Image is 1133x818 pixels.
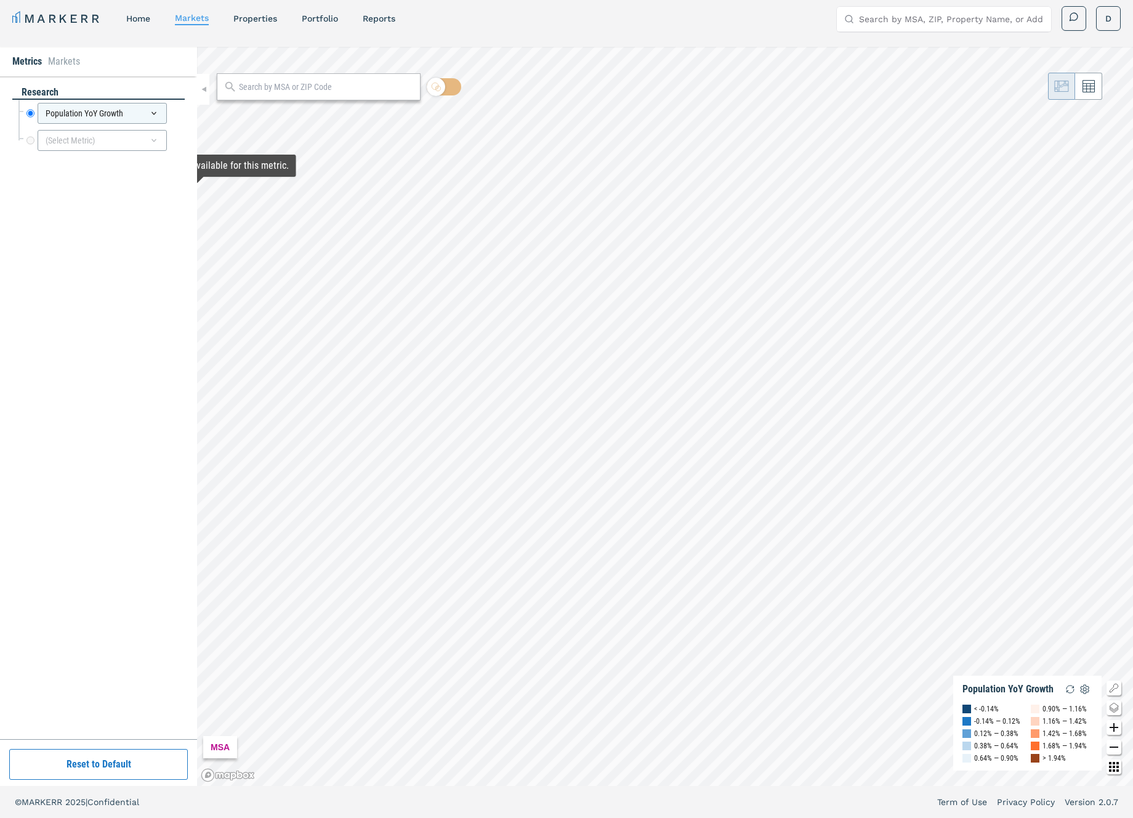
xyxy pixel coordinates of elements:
[302,14,338,23] a: Portfolio
[974,715,1020,727] div: -0.14% — 0.12%
[201,768,255,782] a: Mapbox logo
[974,703,999,715] div: < -0.14%
[65,797,87,807] span: 2025 |
[997,796,1055,808] a: Privacy Policy
[937,796,987,808] a: Term of Use
[1042,752,1066,764] div: > 1.94%
[1042,715,1087,727] div: 1.16% — 1.42%
[1078,682,1092,697] img: Settings
[1107,759,1121,774] button: Other options map button
[1065,796,1118,808] a: Version 2.0.7
[12,86,185,100] div: research
[859,7,1044,31] input: Search by MSA, ZIP, Property Name, or Address
[974,740,1018,752] div: 0.38% — 0.64%
[12,54,42,69] li: Metrics
[9,749,188,780] button: Reset to Default
[962,683,1054,695] div: Population YoY Growth
[233,14,277,23] a: properties
[1042,727,1087,740] div: 1.42% — 1.68%
[1107,740,1121,755] button: Zoom out map button
[175,13,209,23] a: markets
[1107,700,1121,715] button: Change style map button
[1107,720,1121,735] button: Zoom in map button
[197,47,1133,786] canvas: Map
[1063,682,1078,697] img: Reload Legend
[1105,12,1111,25] span: D
[1042,703,1087,715] div: 0.90% — 1.16%
[239,81,414,94] input: Search by MSA or ZIP Code
[48,54,80,69] li: Markets
[363,14,395,23] a: reports
[1096,6,1121,31] button: D
[22,797,65,807] span: MARKERR
[87,797,139,807] span: Confidential
[1107,681,1121,695] button: Show/Hide Legend Map Button
[1042,740,1087,752] div: 1.68% — 1.94%
[38,130,167,151] div: (Select Metric)
[974,752,1018,764] div: 0.64% — 0.90%
[106,160,289,172] div: Map Tooltip Content
[974,727,1018,740] div: 0.12% — 0.38%
[203,736,237,758] div: MSA
[126,14,150,23] a: home
[15,797,22,807] span: ©
[12,10,102,27] a: MARKERR
[38,103,167,124] div: Population YoY Growth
